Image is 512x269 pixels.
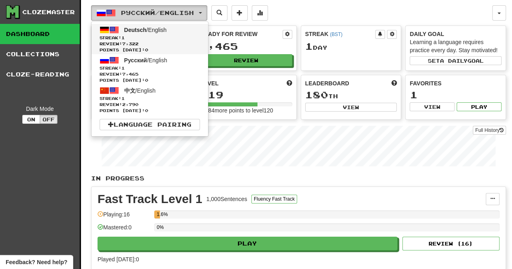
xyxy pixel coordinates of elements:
[124,27,147,33] span: Deutsch
[391,79,397,87] span: This week in points, UTC
[206,195,247,203] div: 1,000 Sentences
[305,90,397,100] div: th
[98,210,150,224] div: Playing: 16
[305,79,349,87] span: Leaderboard
[410,38,501,54] div: Learning a language requires practice every day. Stay motivated!
[121,35,125,40] span: 1
[410,102,455,111] button: View
[124,87,156,94] span: / English
[200,106,292,114] div: 4,084 more points to level 120
[211,5,227,21] button: Search sentences
[410,56,501,65] button: Seta dailygoal
[157,210,159,218] div: 1.6%
[200,79,219,87] span: Level
[251,195,297,203] button: Fluency Fast Track
[91,54,208,85] a: Русский/EnglishStreak:1 Review:7,465Points [DATE]:0
[124,57,167,64] span: / English
[440,58,467,64] span: a daily
[91,24,208,54] a: Deutsch/EnglishStreak:1 Review:7,322Points [DATE]:0
[98,223,150,237] div: Mastered: 0
[100,119,200,130] a: Language Pairing
[305,40,313,52] span: 1
[91,174,506,182] p: In Progress
[305,89,328,100] span: 180
[410,30,501,38] div: Daily Goal
[98,237,397,250] button: Play
[100,95,200,102] span: Streak:
[200,30,283,38] div: Ready for Review
[6,258,67,266] span: Open feedback widget
[91,5,207,21] button: Русский/English
[100,65,200,71] span: Streak:
[100,41,200,47] span: Review: 7,322
[402,237,499,250] button: Review (16)
[22,115,40,124] button: On
[124,57,147,64] span: Русский
[121,9,194,16] span: Русский / English
[121,96,125,101] span: 1
[98,193,202,205] div: Fast Track Level 1
[410,90,501,100] div: 1
[200,90,292,100] div: 119
[232,5,248,21] button: Add sentence to collection
[124,27,167,33] span: / English
[40,115,57,124] button: Off
[200,41,292,51] div: 7,465
[22,8,75,16] div: Clozemaster
[305,41,397,52] div: Day
[6,105,74,113] div: Dark Mode
[91,85,208,115] a: 中文/EnglishStreak:1 Review:2,790Points [DATE]:0
[98,256,139,263] span: Played [DATE]: 0
[330,32,342,37] a: (BST)
[100,35,200,41] span: Streak:
[305,30,376,38] div: Streak
[252,5,268,21] button: More stats
[410,79,501,87] div: Favorites
[100,77,200,83] span: Points [DATE]: 0
[124,87,136,94] span: 中文
[100,102,200,108] span: Review: 2,790
[200,54,292,66] button: Review
[473,126,506,135] a: Full History
[100,47,200,53] span: Points [DATE]: 0
[100,108,200,114] span: Points [DATE]: 0
[121,66,125,70] span: 1
[287,79,292,87] span: Score more points to level up
[457,102,501,111] button: Play
[100,71,200,77] span: Review: 7,465
[305,103,397,112] button: View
